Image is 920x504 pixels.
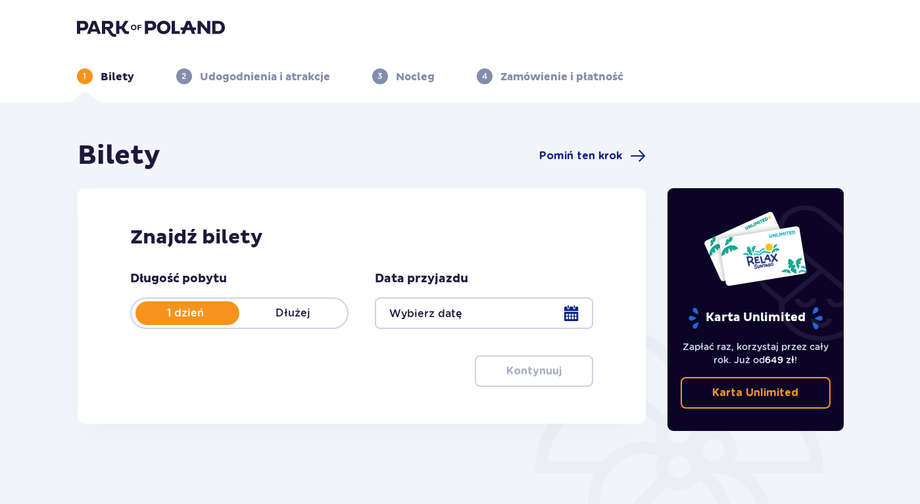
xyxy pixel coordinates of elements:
p: Data przyjazdu [375,271,468,287]
p: Bilety [101,70,134,84]
p: 3 [377,70,382,82]
a: Pomiń ten krok [539,148,646,164]
p: Karta Unlimited [687,307,824,330]
h2: Znajdź bilety [130,225,594,250]
p: 4 [482,70,487,82]
p: Kontynuuj [506,364,562,378]
p: 2 [182,70,186,82]
span: 649 zł [765,355,794,365]
p: Nocleg [396,70,435,84]
p: Dłużej [239,306,347,320]
p: 1 dzień [132,306,239,320]
p: Długość pobytu [130,271,227,287]
button: Kontynuuj [475,355,593,387]
p: Karta Unlimited [712,386,798,400]
p: Udogodnienia i atrakcje [200,70,330,84]
h1: Bilety [78,139,160,172]
a: Karta Unlimited [681,377,831,409]
span: Pomiń ten krok [539,149,622,163]
p: 1 [83,70,86,82]
img: Park of Poland logo [77,18,225,37]
p: Zapłać raz, korzystaj przez cały rok. Już od ! [681,340,831,366]
p: Zamówienie i płatność [500,70,623,84]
